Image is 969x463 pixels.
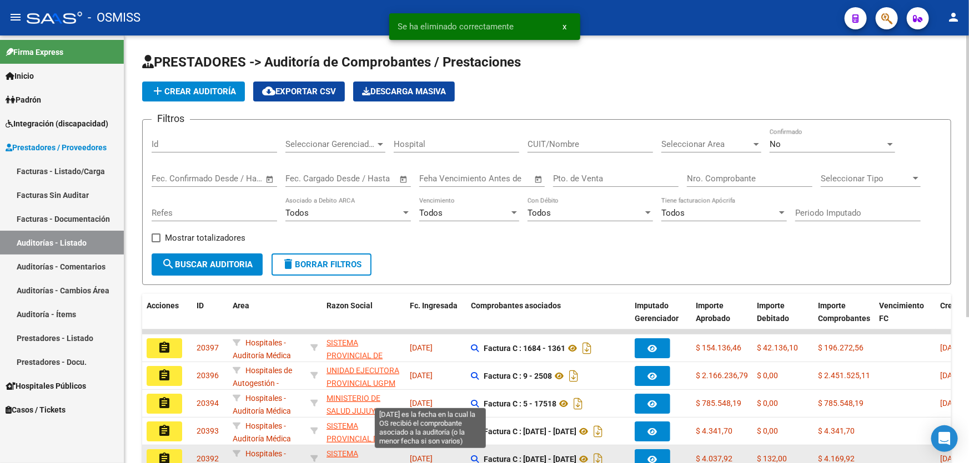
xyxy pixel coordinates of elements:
[757,454,787,463] span: $ 132,00
[151,87,236,96] span: Crear Auditoría
[353,82,455,101] app-download-masive: Descarga masiva de comprobantes (adjuntos)
[272,253,371,276] button: Borrar Filtros
[142,82,245,101] button: Crear Auditoría
[931,425,958,452] div: Open Intercom Messenger
[6,380,86,392] span: Hospitales Públicos
[563,22,567,32] span: x
[580,339,594,357] i: Descargar documento
[405,294,466,343] datatable-header-cell: Fc. Ingresada
[528,208,551,218] span: Todos
[6,141,107,154] span: Prestadores / Proveedores
[466,294,630,343] datatable-header-cell: Comprobantes asociados
[162,257,175,271] mat-icon: search
[327,394,380,415] span: MINISTERIO DE SALUD JUJUY
[821,174,911,184] span: Seleccionar Tipo
[814,294,875,343] datatable-header-cell: Importe Comprobantes
[757,343,798,352] span: $ 42.136,10
[661,139,751,149] span: Seleccionar Area
[253,82,345,101] button: Exportar CSV
[197,343,219,352] span: 20397
[285,139,375,149] span: Seleccionar Gerenciador
[940,399,963,408] span: [DATE]
[6,404,66,416] span: Casos / Tickets
[158,341,171,354] mat-icon: assignment
[484,399,556,408] strong: Factura C : 5 - 17518
[197,371,219,380] span: 20396
[322,294,405,343] datatable-header-cell: Razon Social
[770,139,781,149] span: No
[285,174,330,184] input: Fecha inicio
[410,371,433,380] span: [DATE]
[6,118,108,130] span: Integración (discapacidad)
[484,427,576,436] strong: Factura C : [DATE] - [DATE]
[752,294,814,343] datatable-header-cell: Importe Debitado
[192,294,228,343] datatable-header-cell: ID
[757,371,778,380] span: $ 0,00
[233,421,291,443] span: Hospitales - Auditoría Médica
[398,21,514,32] span: Se ha eliminado correctamente
[197,301,204,310] span: ID
[410,426,433,435] span: [DATE]
[151,84,164,98] mat-icon: add
[6,46,63,58] span: Firma Express
[471,301,561,310] span: Comprobantes asociados
[818,371,870,380] span: $ 2.451.525,11
[410,343,433,352] span: [DATE]
[327,421,383,456] span: SISTEMA PROVINCIAL DE SALUD
[947,11,960,24] mat-icon: person
[340,174,394,184] input: Fecha fin
[9,11,22,24] mat-icon: menu
[696,343,741,352] span: $ 154.136,46
[875,294,936,343] datatable-header-cell: Vencimiento FC
[940,301,966,310] span: Creado
[282,257,295,271] mat-icon: delete
[635,301,679,323] span: Imputado Gerenciador
[566,367,581,385] i: Descargar documento
[6,70,34,82] span: Inicio
[696,454,732,463] span: $ 4.037,92
[879,301,924,323] span: Vencimiento FC
[197,399,219,408] span: 20394
[88,6,140,30] span: - OSMISS
[327,337,401,360] div: - 30691822849
[818,301,870,323] span: Importe Comprobantes
[696,426,732,435] span: $ 4.341,70
[696,371,748,380] span: $ 2.166.236,79
[264,173,277,186] button: Open calendar
[757,301,789,323] span: Importe Debitado
[419,208,443,218] span: Todos
[327,392,401,415] div: - 30709668923
[147,301,179,310] span: Acciones
[142,54,521,70] span: PRESTADORES -> Auditoría de Comprobantes / Prestaciones
[327,366,399,400] span: UNIDAD EJECUTORA PROVINCIAL UGPM DE SALUD PUBLICA
[410,399,433,408] span: [DATE]
[940,343,963,352] span: [DATE]
[152,253,263,276] button: Buscar Auditoria
[233,301,249,310] span: Area
[940,371,963,380] span: [DATE]
[207,174,260,184] input: Fecha fin
[285,208,309,218] span: Todos
[398,173,410,186] button: Open calendar
[484,344,565,353] strong: Factura C : 1684 - 1361
[353,82,455,101] button: Descarga Masiva
[661,208,685,218] span: Todos
[818,343,863,352] span: $ 196.272,56
[818,454,855,463] span: $ 4.169,92
[142,294,192,343] datatable-header-cell: Acciones
[233,338,291,360] span: Hospitales - Auditoría Médica
[696,301,730,323] span: Importe Aprobado
[165,231,245,245] span: Mostrar totalizadores
[533,173,545,186] button: Open calendar
[554,17,576,37] button: x
[571,395,585,413] i: Descargar documento
[327,338,383,373] span: SISTEMA PROVINCIAL DE SALUD
[327,364,401,388] div: - 30707307591
[940,454,963,463] span: [DATE]
[162,260,253,269] span: Buscar Auditoria
[158,424,171,437] mat-icon: assignment
[757,426,778,435] span: $ 0,00
[262,84,275,98] mat-icon: cloud_download
[158,369,171,382] mat-icon: assignment
[818,399,863,408] span: $ 785.548,19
